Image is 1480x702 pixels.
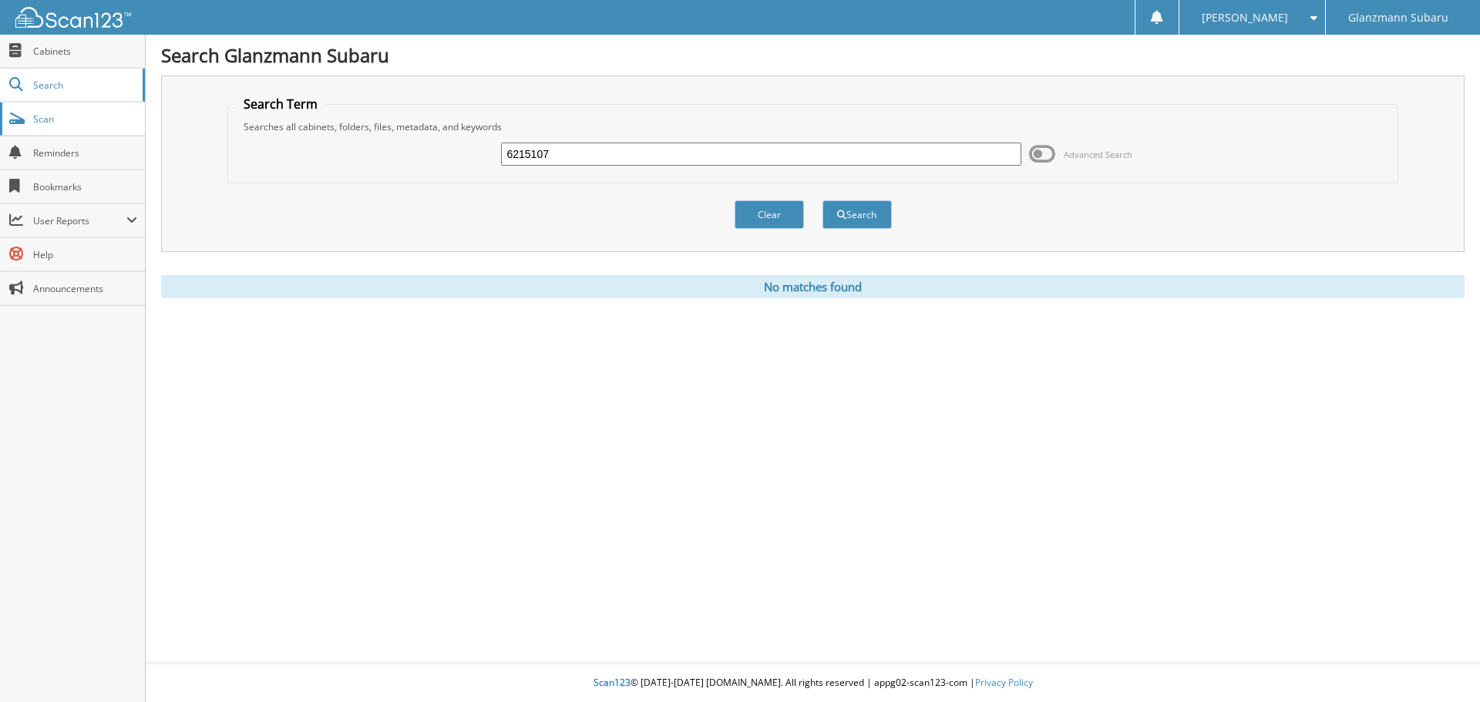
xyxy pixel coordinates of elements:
[33,113,137,126] span: Scan
[822,200,892,229] button: Search
[33,248,137,261] span: Help
[33,214,126,227] span: User Reports
[33,180,137,193] span: Bookmarks
[33,79,135,92] span: Search
[146,664,1480,702] div: © [DATE]-[DATE] [DOMAIN_NAME]. All rights reserved | appg02-scan123-com |
[236,120,1391,133] div: Searches all cabinets, folders, files, metadata, and keywords
[1348,13,1448,22] span: Glanzmann Subaru
[594,676,631,689] span: Scan123
[735,200,804,229] button: Clear
[1202,13,1288,22] span: [PERSON_NAME]
[1403,628,1480,702] iframe: Chat Widget
[161,275,1465,298] div: No matches found
[975,676,1033,689] a: Privacy Policy
[1064,149,1132,160] span: Advanced Search
[15,7,131,28] img: scan123-logo-white.svg
[236,96,325,113] legend: Search Term
[33,282,137,295] span: Announcements
[33,45,137,58] span: Cabinets
[161,42,1465,68] h1: Search Glanzmann Subaru
[33,146,137,160] span: Reminders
